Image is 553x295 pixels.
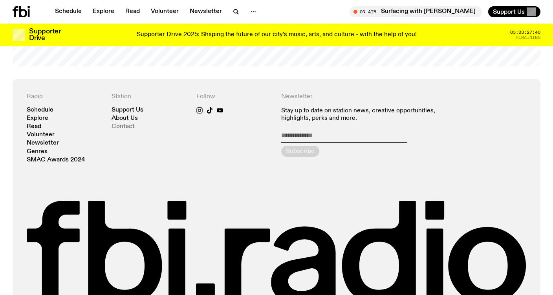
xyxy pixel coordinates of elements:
h4: Newsletter [281,93,441,101]
span: Remaining [516,35,540,40]
a: About Us [112,115,138,121]
h4: Follow [196,93,272,101]
a: Read [121,6,145,17]
a: Volunteer [146,6,183,17]
span: 03:23:27:40 [510,30,540,35]
h4: Radio [27,93,102,101]
a: Genres [27,149,48,155]
a: Support Us [112,107,143,113]
h3: Supporter Drive [29,28,60,42]
a: Read [27,124,41,130]
p: Stay up to date on station news, creative opportunities, highlights, perks and more. [281,107,441,122]
a: Explore [88,6,119,17]
button: Subscribe [281,146,319,157]
a: Contact [112,124,135,130]
span: Support Us [493,8,525,15]
a: Newsletter [27,140,59,146]
a: SMAC Awards 2024 [27,157,85,163]
a: Schedule [27,107,53,113]
button: Support Us [488,6,540,17]
a: Newsletter [185,6,227,17]
a: Volunteer [27,132,55,138]
a: Schedule [50,6,86,17]
button: On AirSurfacing with [PERSON_NAME] [350,6,482,17]
p: Supporter Drive 2025: Shaping the future of our city’s music, arts, and culture - with the help o... [137,31,417,38]
h4: Station [112,93,187,101]
a: Explore [27,115,48,121]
